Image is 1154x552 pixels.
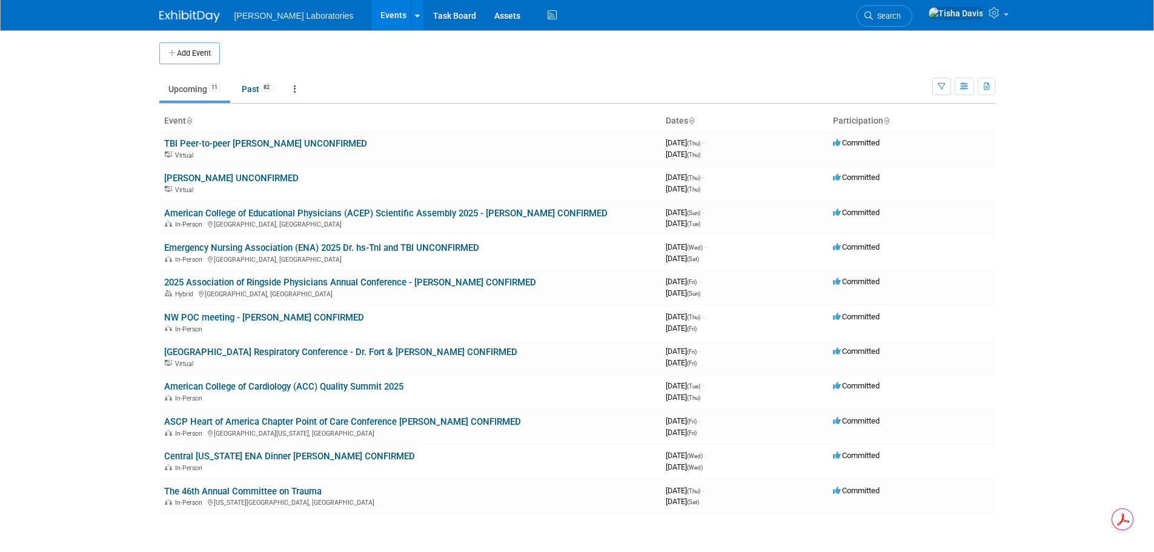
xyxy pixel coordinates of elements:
span: (Sat) [687,256,699,262]
a: TBI Peer-to-peer [PERSON_NAME] UNCONFIRMED [164,138,367,149]
span: In-Person [175,394,206,402]
span: (Sat) [687,499,699,505]
img: Virtual Event [165,151,172,158]
div: [GEOGRAPHIC_DATA], [GEOGRAPHIC_DATA] [164,219,656,228]
span: [DATE] [666,173,704,182]
img: In-Person Event [165,394,172,401]
span: (Thu) [687,488,700,494]
span: (Thu) [687,186,700,193]
span: (Tue) [687,383,700,390]
span: [DATE] [666,324,697,333]
span: - [702,312,704,321]
span: Committed [833,451,880,460]
span: Virtual [175,186,197,194]
span: [DATE] [666,486,704,495]
span: [DATE] [666,462,703,471]
span: - [702,486,704,495]
span: In-Person [175,430,206,437]
span: In-Person [175,256,206,264]
a: Past82 [233,78,282,101]
div: [GEOGRAPHIC_DATA][US_STATE], [GEOGRAPHIC_DATA] [164,428,656,437]
span: Committed [833,173,880,182]
span: (Thu) [687,175,700,181]
span: [DATE] [666,416,700,425]
span: Virtual [175,151,197,159]
img: In-Person Event [165,430,172,436]
span: - [698,277,700,286]
a: [PERSON_NAME] UNCONFIRMED [164,173,299,184]
span: In-Person [175,499,206,507]
span: [DATE] [666,219,700,228]
span: (Thu) [687,394,700,401]
span: [DATE] [666,381,704,390]
span: [PERSON_NAME] Laboratories [234,11,354,21]
img: Hybrid Event [165,290,172,296]
span: - [702,138,704,147]
span: (Fri) [687,279,697,285]
a: The 46th Annual Committee on Trauma [164,486,322,497]
span: 82 [260,83,273,92]
span: - [705,242,706,251]
span: (Sun) [687,290,700,297]
img: In-Person Event [165,325,172,331]
span: [DATE] [666,277,700,286]
span: [DATE] [666,150,700,159]
span: - [705,451,706,460]
span: Committed [833,381,880,390]
span: (Fri) [687,418,697,425]
a: Search [857,5,912,27]
a: Central [US_STATE] ENA Dinner [PERSON_NAME] CONFIRMED [164,451,415,462]
span: 11 [208,83,221,92]
span: In-Person [175,325,206,333]
span: Committed [833,242,880,251]
span: [DATE] [666,184,700,193]
span: (Fri) [687,348,697,355]
div: [GEOGRAPHIC_DATA], [GEOGRAPHIC_DATA] [164,288,656,298]
th: Dates [661,111,828,131]
span: - [702,173,704,182]
a: NW POC meeting - [PERSON_NAME] CONFIRMED [164,312,364,323]
img: In-Person Event [165,464,172,470]
span: [DATE] [666,288,700,298]
a: [GEOGRAPHIC_DATA] Respiratory Conference - Dr. Fort & [PERSON_NAME] CONFIRMED [164,347,517,357]
span: (Sun) [687,210,700,216]
span: Search [873,12,901,21]
img: In-Person Event [165,256,172,262]
span: (Tue) [687,221,700,227]
span: (Thu) [687,151,700,158]
span: Committed [833,416,880,425]
span: [DATE] [666,138,704,147]
img: In-Person Event [165,499,172,505]
span: [DATE] [666,428,697,437]
span: (Fri) [687,325,697,332]
span: Committed [833,208,880,217]
span: Committed [833,277,880,286]
a: American College of Educational Physicians (ACEP) Scientific Assembly 2025 - [PERSON_NAME] CONFIRMED [164,208,608,219]
img: In-Person Event [165,221,172,227]
span: - [698,416,700,425]
span: Committed [833,312,880,321]
a: American College of Cardiology (ACC) Quality Summit 2025 [164,381,403,392]
div: [US_STATE][GEOGRAPHIC_DATA], [GEOGRAPHIC_DATA] [164,497,656,507]
div: [GEOGRAPHIC_DATA], [GEOGRAPHIC_DATA] [164,254,656,264]
a: Sort by Participation Type [883,116,889,125]
a: Sort by Start Date [688,116,694,125]
span: - [702,208,704,217]
span: Virtual [175,360,197,368]
span: Committed [833,138,880,147]
span: Committed [833,486,880,495]
span: (Fri) [687,360,697,367]
a: Sort by Event Name [186,116,192,125]
span: - [702,381,704,390]
span: [DATE] [666,254,699,263]
span: (Thu) [687,314,700,321]
span: [DATE] [666,242,706,251]
a: 2025 Association of Ringside Physicians Annual Conference - [PERSON_NAME] CONFIRMED [164,277,536,288]
a: ASCP Heart of America Chapter Point of Care Conference [PERSON_NAME] CONFIRMED [164,416,521,427]
span: (Fri) [687,430,697,436]
span: [DATE] [666,347,700,356]
span: In-Person [175,221,206,228]
span: Committed [833,347,880,356]
img: Tisha Davis [928,7,984,20]
span: Hybrid [175,290,197,298]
